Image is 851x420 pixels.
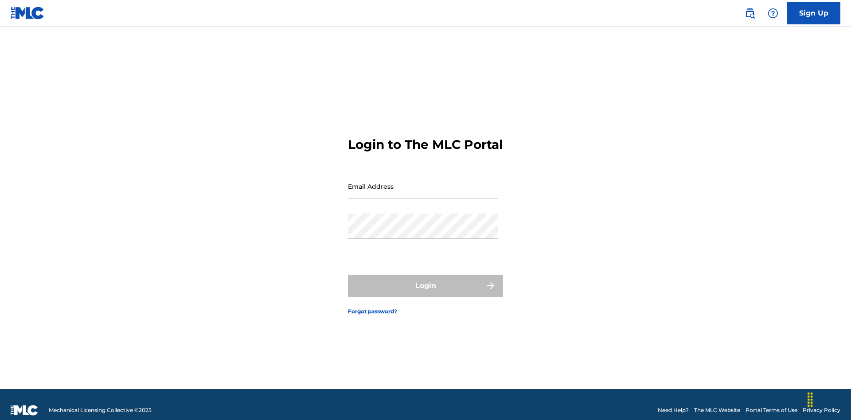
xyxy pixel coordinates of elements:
a: Need Help? [658,406,689,414]
div: Drag [803,386,817,413]
span: Mechanical Licensing Collective © 2025 [49,406,152,414]
a: Sign Up [787,2,840,24]
iframe: Chat Widget [807,377,851,420]
a: Forgot password? [348,307,397,315]
div: Help [764,4,782,22]
img: MLC Logo [11,7,45,19]
img: logo [11,405,38,416]
a: Portal Terms of Use [746,406,797,414]
a: Public Search [741,4,759,22]
a: Privacy Policy [803,406,840,414]
img: help [768,8,778,19]
img: search [745,8,755,19]
a: The MLC Website [694,406,740,414]
h3: Login to The MLC Portal [348,137,503,152]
